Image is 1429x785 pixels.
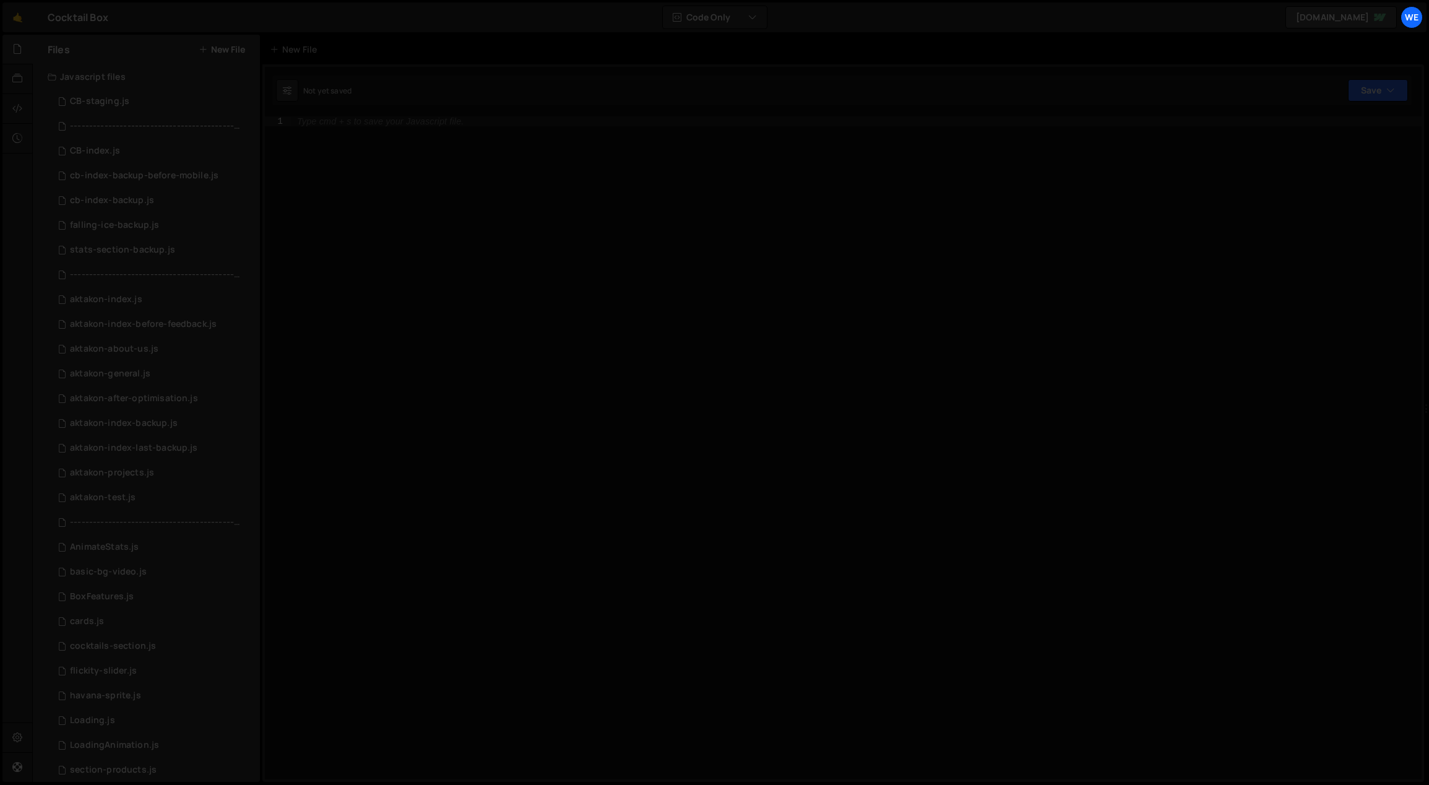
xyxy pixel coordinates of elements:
[70,740,159,751] div: LoadingAnimation.js
[48,114,264,139] div: 12094/47546.js
[70,616,104,627] div: cards.js
[70,368,150,379] div: aktakon-general.js
[70,170,218,181] div: cb-index-backup-before-mobile.js
[265,116,291,126] div: 1
[1285,6,1397,28] a: [DOMAIN_NAME]
[48,163,260,188] div: 12094/47451.js
[48,386,260,411] div: 12094/46147.js
[70,245,175,256] div: stats-section-backup.js
[70,344,158,355] div: aktakon-about-us.js
[48,535,260,560] div: 12094/30498.js
[70,443,197,454] div: aktakon-index-last-backup.js
[48,287,260,312] div: 12094/43364.js
[70,765,157,776] div: section-products.js
[1348,79,1408,102] button: Save
[33,64,260,89] div: Javascript files
[70,96,129,107] div: CB-staging.js
[48,213,260,238] div: 12094/47253.js
[70,220,159,231] div: falling-ice-backup.js
[70,145,120,157] div: CB-index.js
[48,758,260,783] div: 12094/36059.js
[48,560,260,584] div: 12094/36058.js
[70,566,147,578] div: basic-bg-video.js
[663,6,767,28] button: Code Only
[48,89,260,114] div: 12094/47545.js
[70,294,142,305] div: aktakon-index.js
[48,634,260,659] div: 12094/36060.js
[70,319,217,330] div: aktakon-index-before-feedback.js
[48,43,70,56] h2: Files
[70,467,154,479] div: aktakon-projects.js
[48,337,260,362] div: 12094/44521.js
[48,411,260,436] div: 12094/44174.js
[48,733,260,758] div: 12094/30492.js
[48,584,260,609] div: 12094/30497.js
[2,2,33,32] a: 🤙
[48,262,264,287] div: 12094/46984.js
[48,708,260,733] div: 12094/34884.js
[70,641,156,652] div: cocktails-section.js
[70,269,241,280] div: ----------------------------------------------------------------.js
[70,517,241,528] div: ----------------------------------------------------------------------------------------.js
[48,510,264,535] div: 12094/46985.js
[270,43,322,56] div: New File
[70,666,137,677] div: flickity-slider.js
[48,683,260,708] div: 12094/36679.js
[70,195,154,206] div: cb-index-backup.js
[199,45,245,54] button: New File
[70,492,136,503] div: aktakon-test.js
[48,139,260,163] div: 12094/46486.js
[48,188,260,213] div: 12094/46847.js
[70,542,139,553] div: AnimateStats.js
[48,238,260,262] div: 12094/47254.js
[70,591,134,602] div: BoxFeatures.js
[70,715,115,726] div: Loading.js
[303,85,352,96] div: Not yet saved
[48,461,260,485] div: 12094/44389.js
[70,418,178,429] div: aktakon-index-backup.js
[48,362,260,386] div: 12094/45380.js
[48,659,260,683] div: 12094/35474.js
[70,690,141,701] div: havana-sprite.js
[70,121,241,132] div: --------------------------------------------------------------------------------.js
[48,312,260,337] div: 12094/46983.js
[48,485,260,510] div: 12094/45381.js
[1401,6,1423,28] a: We
[48,436,260,461] div: 12094/44999.js
[48,609,260,634] div: 12094/34793.js
[297,117,464,126] div: Type cmd + s to save your Javascript file.
[48,10,108,25] div: Cocktail Box
[70,393,198,404] div: aktakon-after-optimisation.js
